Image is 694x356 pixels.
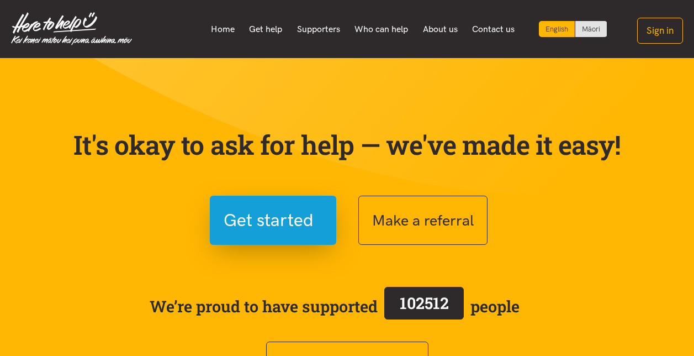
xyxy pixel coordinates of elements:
button: Make a referral [358,196,488,245]
a: Who can help [347,18,416,41]
span: 102512 [400,292,449,313]
div: Current language [539,21,575,37]
a: About us [416,18,465,41]
a: 102512 [378,285,470,328]
span: We’re proud to have supported people [150,285,520,328]
button: Get started [210,196,336,245]
a: Switch to Te Reo Māori [575,21,607,37]
a: Supporters [289,18,347,41]
a: Home [203,18,242,41]
a: Get help [242,18,290,41]
p: It's okay to ask for help — we've made it easy! [71,129,623,161]
a: Contact us [465,18,522,41]
div: Language toggle [539,21,607,37]
span: Get started [224,206,314,234]
img: Home [11,12,132,45]
button: Sign in [637,18,683,44]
